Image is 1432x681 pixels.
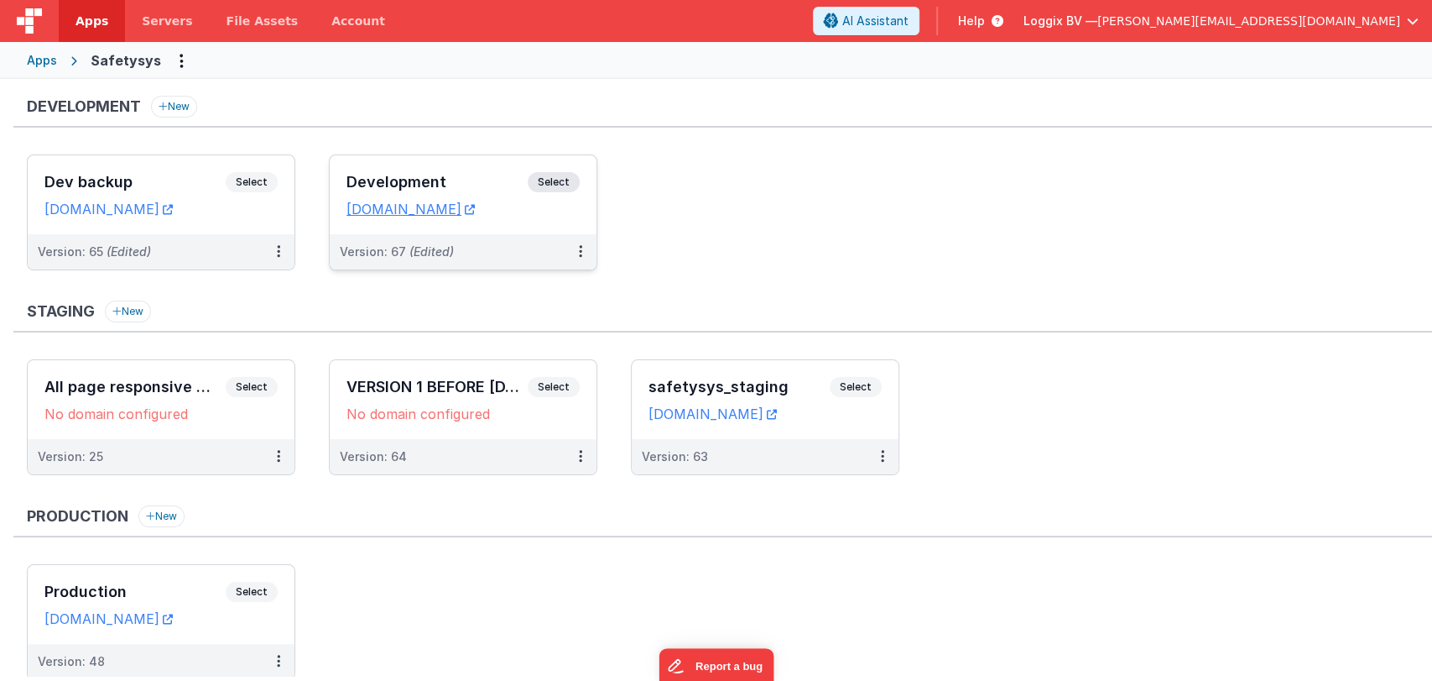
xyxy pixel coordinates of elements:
div: Version: 65 [38,244,151,260]
div: Version: 63 [642,448,708,465]
a: [DOMAIN_NAME] [44,201,173,217]
h3: Development [27,98,141,115]
span: Servers [142,13,192,29]
a: [DOMAIN_NAME] [44,610,173,627]
button: AI Assistant [813,7,919,35]
h3: VERSION 1 BEFORE [DATE] [346,379,528,396]
span: Select [528,172,580,192]
div: Safetysys [91,50,161,71]
span: Select [226,582,278,602]
span: Select [226,377,278,397]
span: Help [958,13,985,29]
div: No domain configured [346,406,580,422]
div: Apps [27,52,57,69]
span: Loggix BV — [1023,13,1097,29]
span: Select [830,377,882,397]
span: Select [226,172,278,192]
span: (Edited) [107,244,151,259]
div: Version: 25 [38,448,103,465]
span: Apps [76,13,108,29]
div: Version: 64 [340,448,407,465]
span: File Assets [227,13,299,29]
a: [DOMAIN_NAME] [648,406,777,422]
button: New [138,506,185,527]
div: Version: 67 [340,244,454,260]
div: No domain configured [44,406,278,422]
h3: Staging [27,303,95,320]
button: Options [168,47,195,74]
button: New [105,301,151,322]
a: [DOMAIN_NAME] [346,201,475,217]
h3: Dev backup [44,174,226,191]
h3: Production [27,508,128,525]
span: (Edited) [409,244,454,259]
button: New [151,96,197,118]
span: [PERSON_NAME][EMAIL_ADDRESS][DOMAIN_NAME] [1097,13,1400,29]
button: Loggix BV — [PERSON_NAME][EMAIL_ADDRESS][DOMAIN_NAME] [1023,13,1419,29]
h3: All page responsive UI backup [DATE] [44,379,226,396]
h3: Production [44,584,226,600]
h3: Development [346,174,528,191]
div: Version: 48 [38,653,105,670]
h3: safetysys_staging [648,379,830,396]
span: Select [528,377,580,397]
span: AI Assistant [842,13,909,29]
